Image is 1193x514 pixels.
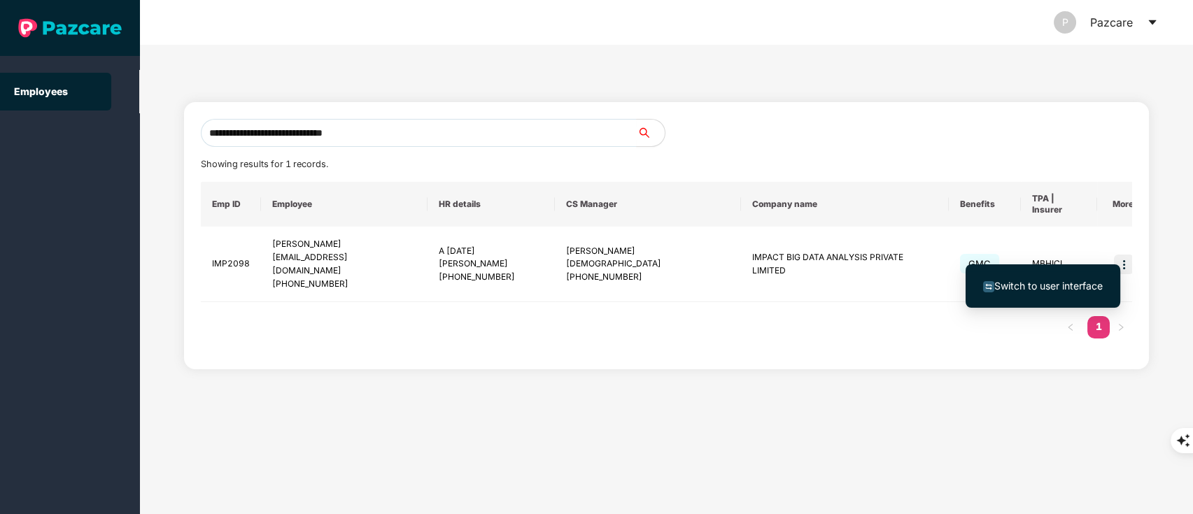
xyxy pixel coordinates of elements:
[741,227,949,302] td: IMPACT BIG DATA ANALYSIS PRIVATE LIMITED
[428,182,556,227] th: HR details
[1062,11,1068,34] span: P
[566,245,730,271] div: [PERSON_NAME][DEMOGRAPHIC_DATA]
[949,182,1021,227] th: Benefits
[960,254,999,273] span: GMC
[1087,316,1110,337] a: 1
[1114,255,1134,274] img: icon
[439,271,544,284] div: [PHONE_NUMBER]
[201,182,261,227] th: Emp ID
[1059,316,1082,338] button: left
[1087,316,1110,338] li: 1
[1110,316,1132,338] button: right
[1021,182,1098,227] th: TPA | Insurer
[14,85,68,97] a: Employees
[1059,316,1082,338] li: Previous Page
[1066,323,1075,331] span: left
[741,182,949,227] th: Company name
[272,251,416,278] div: [EMAIL_ADDRESS][DOMAIN_NAME]
[1147,17,1158,28] span: caret-down
[636,119,665,147] button: search
[272,278,416,291] div: [PHONE_NUMBER]
[994,280,1103,292] span: Switch to user interface
[983,281,994,292] img: svg+xml;base64,PHN2ZyB4bWxucz0iaHR0cDovL3d3dy53My5vcmcvMjAwMC9zdmciIHdpZHRoPSIxNiIgaGVpZ2h0PSIxNi...
[1097,182,1144,227] th: More
[201,159,328,169] span: Showing results for 1 records.
[261,182,428,227] th: Employee
[566,271,730,284] div: [PHONE_NUMBER]
[272,238,416,251] div: [PERSON_NAME]
[555,182,741,227] th: CS Manager
[201,227,261,302] td: IMP2098
[636,127,665,138] span: search
[1117,323,1125,331] span: right
[439,245,544,271] div: A [DATE][PERSON_NAME]
[1110,316,1132,338] li: Next Page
